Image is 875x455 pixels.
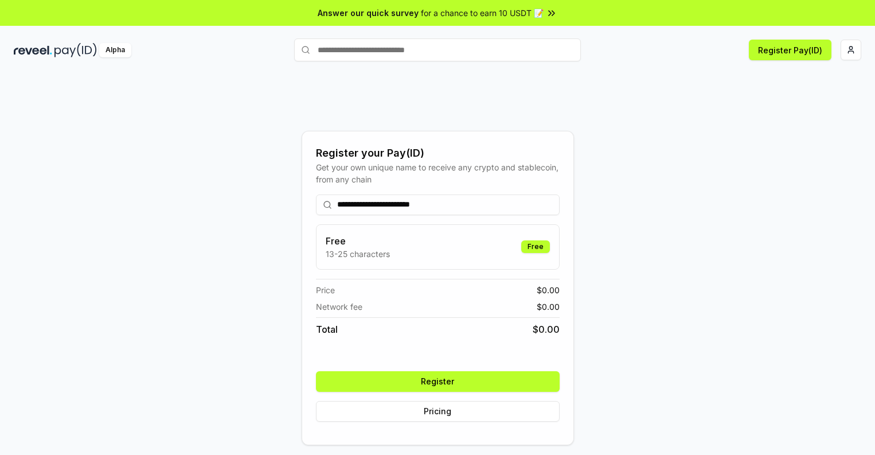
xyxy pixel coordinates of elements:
[316,371,560,392] button: Register
[318,7,419,19] span: Answer our quick survey
[14,43,52,57] img: reveel_dark
[316,301,362,313] span: Network fee
[316,145,560,161] div: Register your Pay(ID)
[533,322,560,336] span: $ 0.00
[316,161,560,185] div: Get your own unique name to receive any crypto and stablecoin, from any chain
[326,248,390,260] p: 13-25 characters
[54,43,97,57] img: pay_id
[421,7,544,19] span: for a chance to earn 10 USDT 📝
[521,240,550,253] div: Free
[316,284,335,296] span: Price
[316,401,560,422] button: Pricing
[99,43,131,57] div: Alpha
[749,40,831,60] button: Register Pay(ID)
[537,301,560,313] span: $ 0.00
[537,284,560,296] span: $ 0.00
[326,234,390,248] h3: Free
[316,322,338,336] span: Total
